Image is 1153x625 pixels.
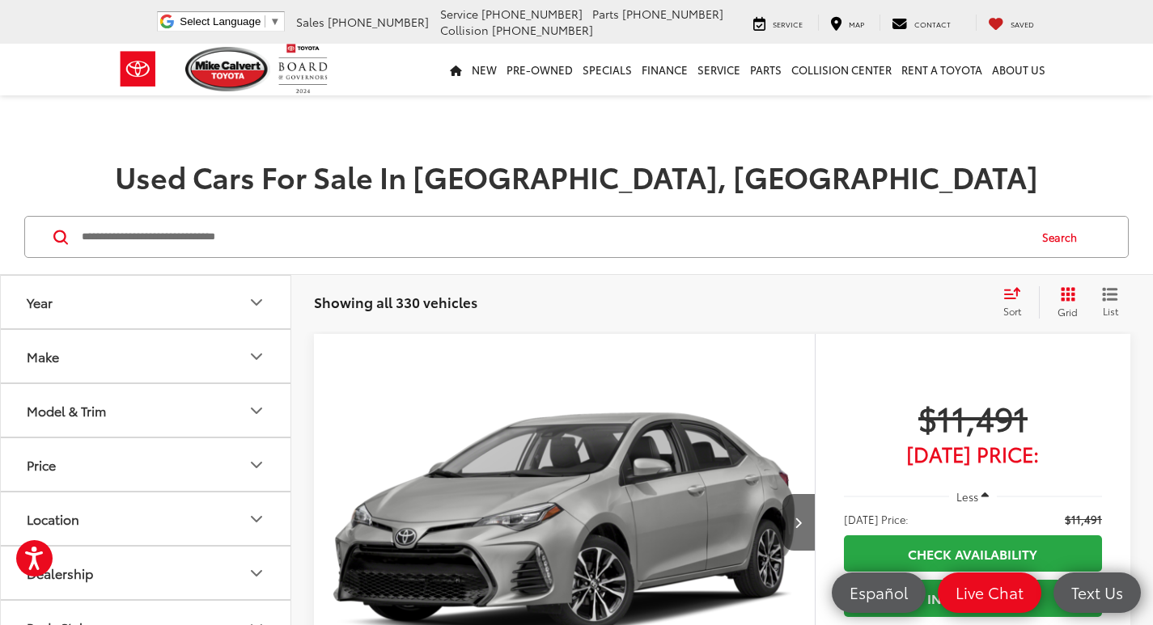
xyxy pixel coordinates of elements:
[502,44,578,95] a: Pre-Owned
[80,217,1027,256] input: Search by Make, Model, or Keyword
[693,44,745,95] a: Service
[296,14,324,30] span: Sales
[844,397,1102,437] span: $11,491
[1,438,292,491] button: PricePrice
[1039,286,1090,319] button: Grid View
[745,44,786,95] a: Parts
[247,509,266,529] div: Location
[914,19,951,29] span: Contact
[1011,19,1034,29] span: Saved
[440,6,478,22] span: Service
[269,15,280,27] span: ▼
[1065,511,1102,527] span: $11,491
[987,44,1050,95] a: About Us
[445,44,467,95] a: Home
[328,14,429,30] span: [PHONE_NUMBER]
[1003,304,1021,318] span: Sort
[741,15,815,31] a: Service
[622,6,723,22] span: [PHONE_NUMBER]
[492,22,593,38] span: [PHONE_NUMBER]
[27,403,106,418] div: Model & Trim
[844,446,1102,462] span: [DATE] Price:
[1027,217,1100,257] button: Search
[27,457,56,472] div: Price
[180,15,280,27] a: Select Language​
[247,293,266,312] div: Year
[786,44,897,95] a: Collision Center
[247,455,266,475] div: Price
[185,47,271,91] img: Mike Calvert Toyota
[844,511,909,527] span: [DATE] Price:
[938,572,1041,613] a: Live Chat
[1,276,292,328] button: YearYear
[481,6,583,22] span: [PHONE_NUMBER]
[1090,286,1130,319] button: List View
[180,15,261,27] span: Select Language
[897,44,987,95] a: Rent a Toyota
[578,44,637,95] a: Specials
[841,582,916,602] span: Español
[844,535,1102,572] a: Check Availability
[956,489,978,504] span: Less
[440,22,489,38] span: Collision
[1053,572,1141,613] a: Text Us
[880,15,963,31] a: Contact
[849,19,864,29] span: Map
[1102,304,1118,318] span: List
[773,19,803,29] span: Service
[1063,582,1131,602] span: Text Us
[27,294,53,310] div: Year
[247,564,266,583] div: Dealership
[1,492,292,545] button: LocationLocation
[782,494,815,551] button: Next image
[27,565,93,581] div: Dealership
[108,43,168,95] img: Toyota
[1,384,292,437] button: Model & TrimModel & Trim
[314,292,477,311] span: Showing all 330 vehicles
[1,547,292,599] button: DealershipDealership
[247,401,266,420] div: Model & Trim
[949,482,998,511] button: Less
[27,348,59,364] div: Make
[976,15,1046,31] a: My Saved Vehicles
[1058,305,1078,319] span: Grid
[947,582,1032,602] span: Live Chat
[995,286,1039,319] button: Select sort value
[592,6,619,22] span: Parts
[818,15,876,31] a: Map
[1,330,292,382] button: MakeMake
[27,511,79,526] div: Location
[247,347,266,366] div: Make
[832,572,926,613] a: Español
[467,44,502,95] a: New
[637,44,693,95] a: Finance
